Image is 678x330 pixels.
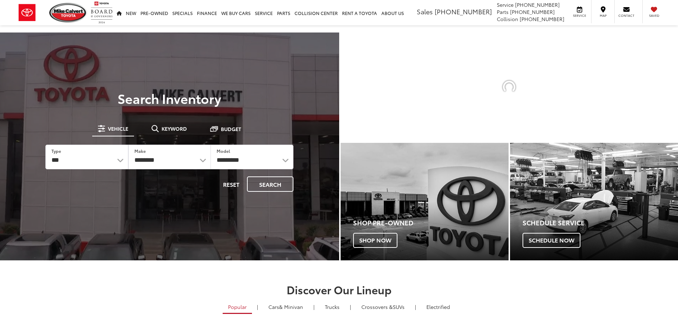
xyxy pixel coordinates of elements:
[618,13,634,18] span: Contact
[162,126,187,131] span: Keyword
[341,143,509,260] div: Toyota
[279,303,303,310] span: & Minivan
[646,13,662,18] span: Saved
[341,143,509,260] a: Shop Pre-Owned Shop Now
[510,143,678,260] div: Toyota
[497,15,518,22] span: Collision
[221,126,241,131] span: Budget
[361,303,393,310] span: Crossovers &
[353,233,397,248] span: Shop Now
[134,148,146,154] label: Make
[497,8,509,15] span: Parts
[247,176,293,192] button: Search
[497,1,514,8] span: Service
[520,15,564,22] span: [PHONE_NUMBER]
[108,126,128,131] span: Vehicle
[523,219,678,226] h4: Schedule Service
[223,301,252,314] a: Popular
[30,91,309,105] h3: Search Inventory
[595,13,611,18] span: Map
[523,233,580,248] span: Schedule Now
[413,303,418,310] li: |
[263,301,308,313] a: Cars
[87,284,591,295] h2: Discover Our Lineup
[510,8,555,15] span: [PHONE_NUMBER]
[353,219,509,226] h4: Shop Pre-Owned
[217,148,230,154] label: Model
[255,303,260,310] li: |
[312,303,316,310] li: |
[348,303,353,310] li: |
[49,3,87,22] img: Mike Calvert Toyota
[417,7,433,16] span: Sales
[320,301,345,313] a: Trucks
[356,301,410,313] a: SUVs
[421,301,455,313] a: Electrified
[435,7,492,16] span: [PHONE_NUMBER]
[51,148,61,154] label: Type
[515,1,560,8] span: [PHONE_NUMBER]
[571,13,588,18] span: Service
[217,176,246,192] button: Reset
[510,143,678,260] a: Schedule Service Schedule Now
